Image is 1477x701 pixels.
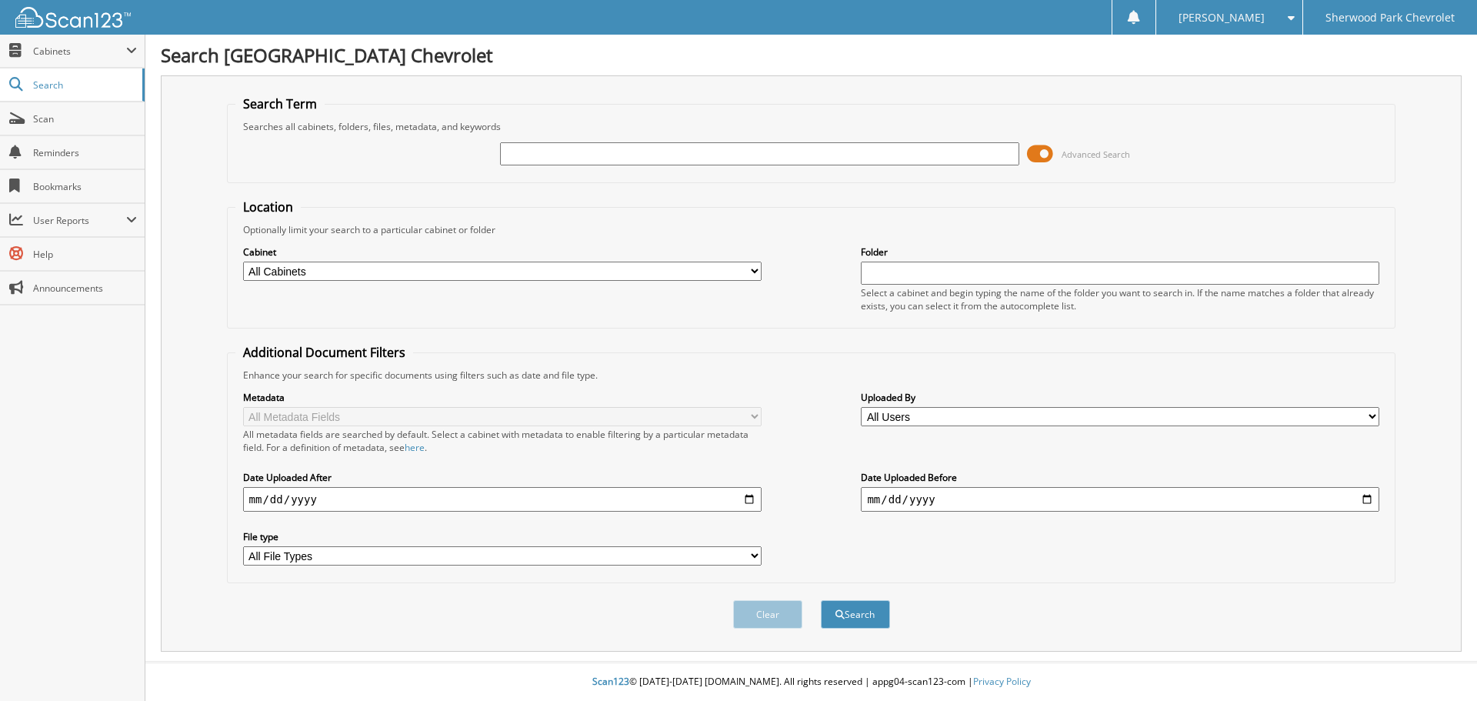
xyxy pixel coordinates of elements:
input: end [861,487,1379,512]
span: Scan [33,112,137,125]
div: Optionally limit your search to a particular cabinet or folder [235,223,1388,236]
button: Search [821,600,890,629]
label: Date Uploaded After [243,471,762,484]
div: Searches all cabinets, folders, files, metadata, and keywords [235,120,1388,133]
label: Metadata [243,391,762,404]
a: Privacy Policy [973,675,1031,688]
span: User Reports [33,214,126,227]
div: © [DATE]-[DATE] [DOMAIN_NAME]. All rights reserved | appg04-scan123-com | [145,663,1477,701]
label: Cabinet [243,245,762,259]
legend: Additional Document Filters [235,344,413,361]
span: Advanced Search [1062,149,1130,160]
span: Cabinets [33,45,126,58]
label: Folder [861,245,1379,259]
h1: Search [GEOGRAPHIC_DATA] Chevrolet [161,42,1462,68]
legend: Search Term [235,95,325,112]
label: Date Uploaded Before [861,471,1379,484]
button: Clear [733,600,802,629]
div: Enhance your search for specific documents using filters such as date and file type. [235,369,1388,382]
label: Uploaded By [861,391,1379,404]
span: [PERSON_NAME] [1179,13,1265,22]
input: start [243,487,762,512]
span: Help [33,248,137,261]
a: here [405,441,425,454]
label: File type [243,530,762,543]
span: Scan123 [592,675,629,688]
span: Reminders [33,146,137,159]
div: All metadata fields are searched by default. Select a cabinet with metadata to enable filtering b... [243,428,762,454]
span: Search [33,78,135,92]
span: Bookmarks [33,180,137,193]
span: Sherwood Park Chevrolet [1325,13,1455,22]
legend: Location [235,199,301,215]
span: Announcements [33,282,137,295]
div: Select a cabinet and begin typing the name of the folder you want to search in. If the name match... [861,286,1379,312]
img: scan123-logo-white.svg [15,7,131,28]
